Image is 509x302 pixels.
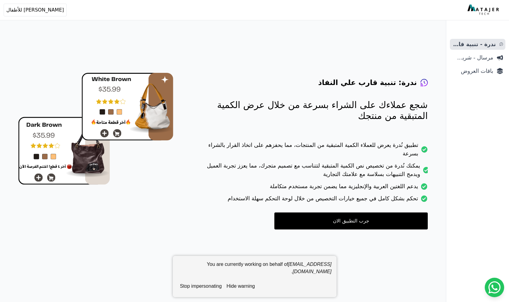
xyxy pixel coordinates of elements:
li: يمكنك نُدرة من تخصيص نص الكمية المتبقية لتتناسب مع تصميم متجرك، مما يعزز تجربة العميل ويدمج التنب... [198,161,428,182]
a: جرب التطبيق الان [274,212,428,229]
p: شجع عملاءك على الشراء بسرعة من خلال عرض الكمية المتبقية من منتجك [198,100,428,121]
img: hero [18,73,173,185]
li: يدعم اللغتين العربية والإنجليزية مما يضمن تجربة مستخدم متكاملة [198,182,428,194]
em: [EMAIL_ADDRESS][DOMAIN_NAME] [288,262,331,274]
button: [PERSON_NAME] للأطفال [4,4,67,16]
div: You are currently working on behalf of . [178,261,332,280]
button: stop impersonating [178,280,224,292]
h4: ندرة: تنبية قارب علي النفاذ [318,78,417,87]
li: تحكم بشكل كامل في جميع خيارات التخصيص من خلال لوحة التحكم سهلة الاستخدام [198,194,428,206]
span: مرسال - شريط دعاية [452,53,493,62]
img: MatajerTech Logo [467,5,501,15]
span: ندرة - تنبية قارب علي النفاذ [452,40,496,49]
span: باقات العروض [452,67,493,75]
button: hide warning [224,280,257,292]
li: تطبيق نُدرة يعرض للعملاء الكمية المتبقية من المنتجات، مما يحفزهم على اتخاذ القرار بالشراء بسرعة [198,141,428,161]
span: [PERSON_NAME] للأطفال [6,6,64,14]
